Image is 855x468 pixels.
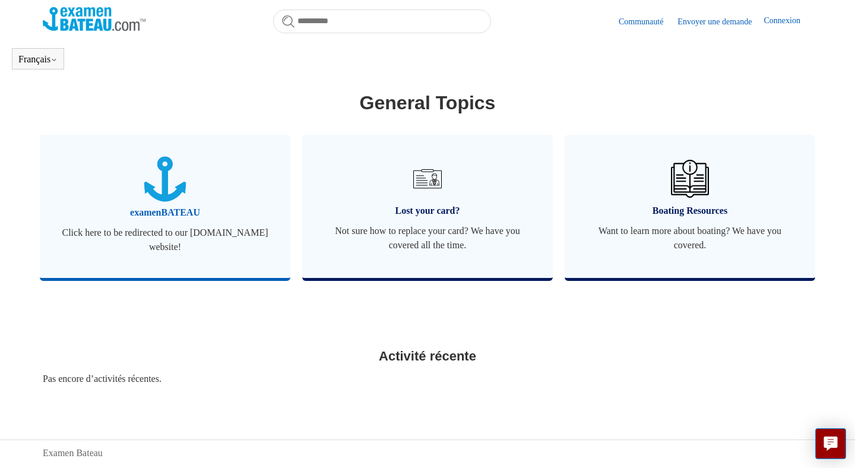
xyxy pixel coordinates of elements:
[43,7,145,31] img: Page d’accueil du Centre d’aide Examen Bateau
[671,160,709,198] img: 01JHREV2E6NG3DHE8VTG8QH796
[565,135,815,278] a: Boating Resources Want to learn more about boating? We have you covered.
[18,54,58,65] button: Français
[619,15,675,28] a: Communauté
[144,157,186,202] img: 01JTNN85WSQ5FQ6HNXPDSZ7SRA
[302,135,553,278] a: Lost your card? Not sure how to replace your card? We have you covered all the time.
[273,10,491,33] input: Rechercher
[764,14,812,29] a: Connexion
[43,346,812,366] h2: Activité récente
[582,204,797,218] span: Boating Resources
[815,428,846,459] button: Live chat
[582,224,797,252] span: Want to learn more about boating? We have you covered.
[320,224,535,252] span: Not sure how to replace your card? We have you covered all the time.
[43,446,103,460] a: Examen Bateau
[58,226,273,254] span: Click here to be redirected to our [DOMAIN_NAME] website!
[320,204,535,218] span: Lost your card?
[40,135,290,278] a: examenBATEAU Click here to be redirected to our [DOMAIN_NAME] website!
[58,205,273,220] span: examenBATEAU
[43,88,812,117] h1: General Topics
[43,372,812,386] div: Pas encore d’activités récentes.
[408,160,446,198] img: 01JRG6G4NA4NJ1BVG8MJM761YH
[677,15,764,28] a: Envoyer une demande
